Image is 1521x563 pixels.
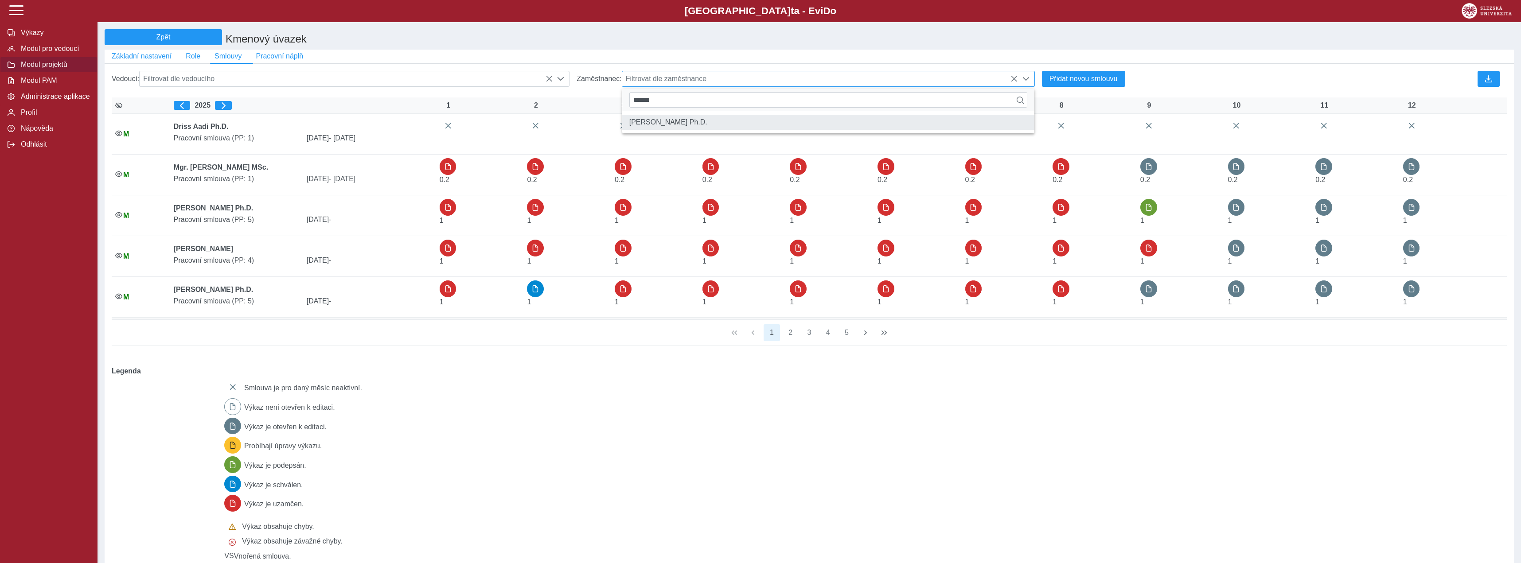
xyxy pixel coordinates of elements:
[244,501,304,508] span: Výkaz je uzamčen.
[244,404,335,411] span: Výkaz není otevřen k editaci.
[1403,298,1407,306] span: Úvazek : 8 h / den. 40 h / týden.
[174,204,253,212] b: [PERSON_NAME] Ph.D.
[527,257,531,265] span: Úvazek : 8 h / den. 40 h / týden.
[170,256,303,264] span: Pracovní smlouva (PP: 4)
[244,384,362,392] span: Smlouva je pro daný měsíc neaktivní.
[244,481,303,489] span: Výkaz je schválen.
[170,175,303,183] span: Pracovní smlouva (PP: 1)
[527,101,545,109] div: 2
[877,298,881,306] span: Úvazek : 8 h / den. 40 h / týden.
[440,217,444,224] span: Úvazek : 8 h / den. 40 h / týden.
[1140,101,1158,109] div: 9
[112,52,172,60] span: Základní nastavení
[115,171,122,178] i: Smlouva je aktivní
[329,134,355,142] span: - [DATE]
[615,176,624,183] span: Úvazek : 1,6 h / den. 8 h / týden.
[1053,298,1057,306] span: Úvazek : 8 h / den. 40 h / týden.
[18,93,90,101] span: Administrace aplikace
[782,324,799,341] button: 2
[18,45,90,53] span: Modul pro vedoucí
[573,67,1038,90] div: Zaměstnanec:
[527,176,537,183] span: Úvazek : 1,6 h / den. 8 h / týden.
[1042,71,1125,87] button: Přidat novou smlouvu
[244,442,322,450] span: Probíhají úpravy výkazu.
[1403,176,1413,183] span: Úvazek : 1,6 h / den. 8 h / týden.
[109,33,218,41] span: Zpět
[790,298,794,306] span: Úvazek : 8 h / den. 40 h / týden.
[303,297,436,305] span: [DATE]
[1403,257,1407,265] span: Úvazek : 8 h / den. 40 h / týden.
[18,77,90,85] span: Modul PAM
[140,71,552,86] span: Filtrovat dle vedoucího
[18,61,90,69] span: Modul projektů
[18,140,90,148] span: Odhlásit
[965,257,969,265] span: Úvazek : 8 h / den. 40 h / týden.
[303,134,436,142] span: [DATE]
[1140,217,1144,224] span: Úvazek : 8 h / den. 40 h / týden.
[18,124,90,132] span: Nápověda
[115,252,122,259] i: Smlouva je aktivní
[174,123,229,130] b: Driss Aadi Ph.D.
[965,176,975,183] span: Úvazek : 1,6 h / den. 8 h / týden.
[303,256,436,264] span: [DATE]
[440,101,457,109] div: 1
[1315,101,1333,109] div: 11
[440,257,444,265] span: Úvazek : 8 h / den. 40 h / týden.
[702,217,706,224] span: Úvazek : 8 h / den. 40 h / týden.
[123,212,129,219] span: Údaje souhlasí s údaji v Magionu
[1053,176,1062,183] span: Úvazek : 1,6 h / den. 8 h / týden.
[27,5,1494,17] b: [GEOGRAPHIC_DATA] a - Evi
[1315,257,1319,265] span: Úvazek : 8 h / den. 40 h / týden.
[791,5,794,16] span: t
[303,216,436,224] span: [DATE]
[1140,257,1144,265] span: Úvazek : 8 h / den. 40 h / týden.
[329,297,331,305] span: -
[1228,298,1232,306] span: Úvazek : 8 h / den. 40 h / týden.
[174,163,268,171] b: Mgr. [PERSON_NAME] MSc.
[242,523,314,530] span: Výkaz obsahuje chyby.
[123,252,129,260] span: Údaje souhlasí s údaji v Magionu
[18,29,90,37] span: Výkazy
[303,175,436,183] span: [DATE]
[214,52,242,60] span: Smlouvy
[244,423,327,431] span: Výkaz je otevřen k editaci.
[527,298,531,306] span: Úvazek : 8 h / den. 40 h / týden.
[615,101,632,109] div: 3
[440,298,444,306] span: Úvazek : 8 h / den. 40 h / týden.
[965,298,969,306] span: Úvazek : 8 h / den. 40 h / týden.
[108,364,1503,379] b: Legenda
[170,134,303,142] span: Pracovní smlouva (PP: 1)
[819,324,836,341] button: 4
[1315,217,1319,224] span: Úvazek : 8 h / den. 40 h / týden.
[1315,298,1319,306] span: Úvazek : 8 h / den. 40 h / týden.
[222,29,1162,50] h1: Kmenový úvazek
[831,5,837,16] span: o
[622,115,1034,130] li: doc. Ing. Martin Klepek Ph.D.
[1228,176,1238,183] span: Úvazek : 1,6 h / den. 8 h / týden.
[115,293,122,300] i: Smlouva je aktivní
[1403,217,1407,224] span: Úvazek : 8 h / den. 40 h / týden.
[256,52,303,60] span: Pracovní náplň
[702,257,706,265] span: Úvazek : 8 h / den. 40 h / týden.
[115,130,122,137] i: Smlouva je aktivní
[105,50,179,63] button: Základní nastavení
[801,324,818,341] button: 3
[170,216,303,224] span: Pracovní smlouva (PP: 5)
[1053,101,1070,109] div: 8
[527,217,531,224] span: Úvazek : 8 h / den. 40 h / týden.
[105,29,222,45] button: Zpět
[186,52,200,60] span: Role
[174,245,233,252] b: [PERSON_NAME]
[18,109,90,116] span: Profil
[1462,3,1512,19] img: logo_web_su.png
[877,257,881,265] span: Úvazek : 8 h / den. 40 h / týden.
[224,552,234,559] span: Smlouva vnořená do kmene
[1049,75,1118,83] span: Přidat novou smlouvu
[790,217,794,224] span: Úvazek : 8 h / den. 40 h / týden.
[249,50,310,63] button: Pracovní náplň
[329,256,331,264] span: -
[1228,217,1232,224] span: Úvazek : 8 h / den. 40 h / týden.
[174,101,433,110] div: 2025
[174,286,253,293] b: [PERSON_NAME] Ph.D.
[877,217,881,224] span: Úvazek : 8 h / den. 40 h / týden.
